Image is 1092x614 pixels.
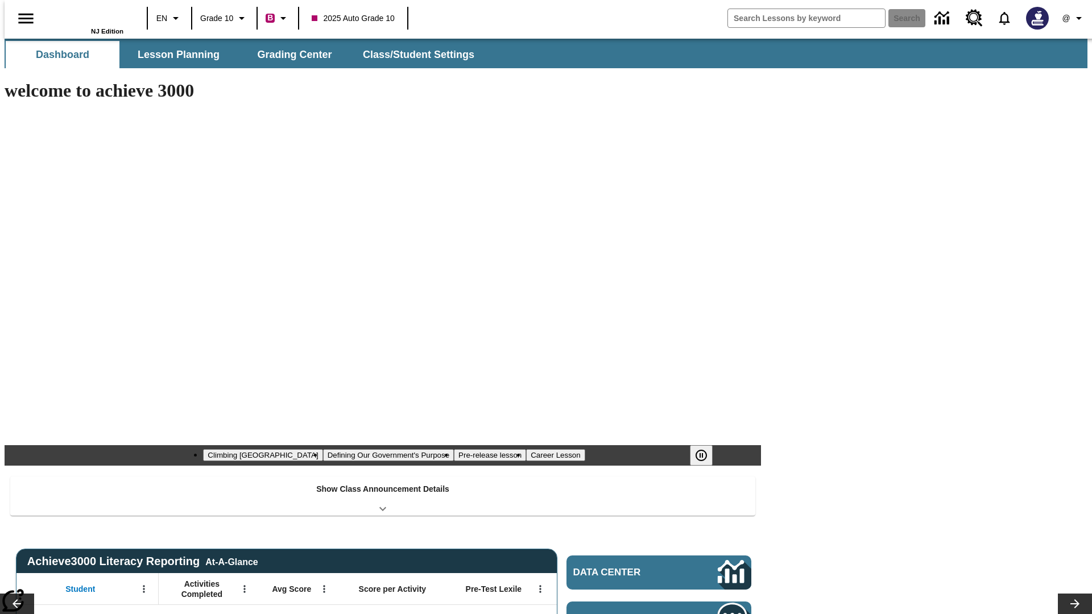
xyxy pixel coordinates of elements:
[532,580,549,598] button: Open Menu
[205,555,258,567] div: At-A-Glance
[236,580,253,598] button: Open Menu
[573,567,680,578] span: Data Center
[526,449,585,461] button: Slide 4 Career Lesson
[200,13,233,24] span: Grade 10
[272,584,311,594] span: Avg Score
[312,13,394,24] span: 2025 Auto Grade 10
[10,476,755,516] div: Show Class Announcement Details
[5,80,761,101] h1: welcome to achieve 3000
[566,555,751,590] a: Data Center
[164,579,239,599] span: Activities Completed
[5,41,485,68] div: SubNavbar
[156,13,167,24] span: EN
[928,3,959,34] a: Data Center
[354,41,483,68] button: Class/Student Settings
[454,449,526,461] button: Slide 3 Pre-release lesson
[135,580,152,598] button: Open Menu
[151,8,188,28] button: Language: EN, Select a language
[1058,594,1092,614] button: Lesson carousel, Next
[5,39,1087,68] div: SubNavbar
[466,584,522,594] span: Pre-Test Lexile
[690,445,713,466] button: Pause
[316,483,449,495] p: Show Class Announcement Details
[990,3,1019,33] a: Notifications
[323,449,454,461] button: Slide 2 Defining Our Government's Purpose
[690,445,724,466] div: Pause
[363,48,474,61] span: Class/Student Settings
[1019,3,1056,33] button: Select a new avatar
[959,3,990,34] a: Resource Center, Will open in new tab
[49,5,123,28] a: Home
[238,41,351,68] button: Grading Center
[267,11,273,25] span: B
[36,48,89,61] span: Dashboard
[49,4,123,35] div: Home
[728,9,885,27] input: search field
[203,449,322,461] button: Slide 1 Climbing Mount Tai
[359,584,427,594] span: Score per Activity
[1026,7,1049,30] img: Avatar
[196,8,253,28] button: Grade: Grade 10, Select a grade
[1056,8,1092,28] button: Profile/Settings
[9,2,43,35] button: Open side menu
[27,555,258,568] span: Achieve3000 Literacy Reporting
[122,41,235,68] button: Lesson Planning
[91,28,123,35] span: NJ Edition
[316,580,333,598] button: Open Menu
[138,48,220,61] span: Lesson Planning
[65,584,95,594] span: Student
[257,48,332,61] span: Grading Center
[6,41,119,68] button: Dashboard
[1062,13,1070,24] span: @
[261,8,295,28] button: Boost Class color is violet red. Change class color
